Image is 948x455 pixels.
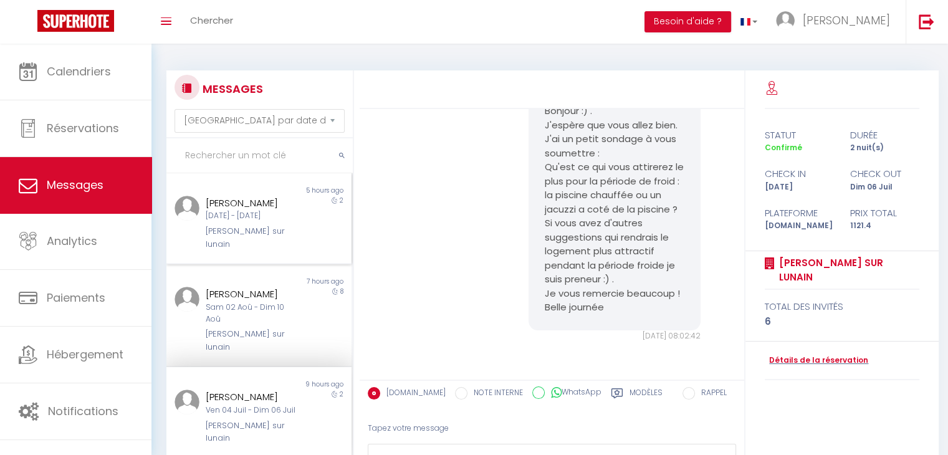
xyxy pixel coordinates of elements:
div: check out [842,166,927,181]
span: Paiements [47,290,105,305]
button: Ouvrir le widget de chat LiveChat [10,5,47,42]
label: WhatsApp [545,386,601,400]
div: total des invités [765,299,919,314]
div: 5 hours ago [259,186,351,196]
label: RAPPEL [695,387,727,401]
span: Hébergement [47,347,123,362]
div: [DATE] - [DATE] [206,210,297,222]
h3: MESSAGES [199,75,263,103]
button: Besoin d'aide ? [644,11,731,32]
div: 1121.4 [842,220,927,232]
label: [DOMAIN_NAME] [380,387,446,401]
div: [PERSON_NAME] sur lunain [206,328,297,353]
span: 8 [340,287,343,296]
div: Prix total [842,206,927,221]
span: Réservations [47,120,119,136]
div: statut [757,128,842,143]
span: 2 [340,390,343,399]
span: Calendriers [47,64,111,79]
div: check in [757,166,842,181]
div: 2 nuit(s) [842,142,927,154]
div: durée [842,128,927,143]
div: [PERSON_NAME] sur lunain [206,225,297,251]
span: Messages [47,177,103,193]
div: 6 [765,314,919,329]
div: [PERSON_NAME] [206,390,297,405]
div: 7 hours ago [259,277,351,287]
input: Rechercher un mot clé [166,138,353,173]
div: [PERSON_NAME] [206,196,297,211]
div: [DATE] [757,181,842,193]
img: logout [919,14,934,29]
span: 2 [340,196,343,205]
a: Détails de la réservation [765,355,868,366]
div: Plateforme [757,206,842,221]
img: ... [776,11,795,30]
div: Ven 04 Juil - Dim 06 Juil [206,405,297,416]
div: Tapez votre message [368,413,736,444]
div: Sam 02 Aoû - Dim 10 Aoû [206,302,297,325]
div: Dim 06 Juil [842,181,927,193]
span: Analytics [47,233,97,249]
div: [PERSON_NAME] sur lunain [206,419,297,445]
span: Confirmé [765,142,802,153]
div: [DOMAIN_NAME] [757,220,842,232]
span: [PERSON_NAME] [803,12,890,28]
img: ... [175,287,199,312]
label: Modèles [630,387,663,403]
img: ... [175,390,199,414]
img: Super Booking [37,10,114,32]
div: [PERSON_NAME] [206,287,297,302]
a: [PERSON_NAME] sur lunain [775,256,919,285]
div: [DATE] 08:02:42 [529,330,701,342]
iframe: Chat [895,399,939,446]
label: NOTE INTERNE [467,387,523,401]
span: Chercher [190,14,233,27]
pre: Bonjour :) . J'espère que vous allez bien. J'ai un petit sondage à vous soumettre : Qu'est ce qui... [544,104,685,315]
img: ... [175,196,199,221]
div: 9 hours ago [259,380,351,390]
span: Notifications [48,403,118,419]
